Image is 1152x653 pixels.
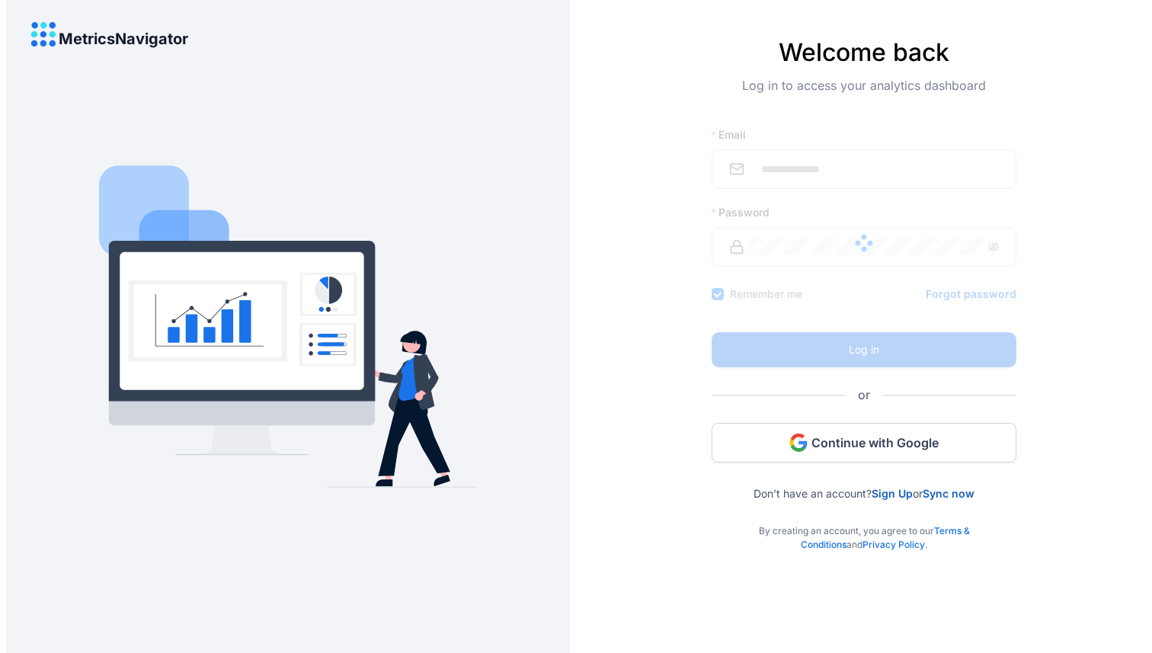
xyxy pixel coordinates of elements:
[712,38,1016,67] h4: Welcome back
[712,423,1016,463] button: Continue with Google
[923,487,974,500] a: Sync now
[811,434,939,451] span: Continue with Google
[712,76,1016,119] div: Log in to access your analytics dashboard
[862,539,925,550] a: Privacy Policy
[712,500,1016,552] div: By creating an account, you agree to our and .
[59,30,188,47] h4: MetricsNavigator
[712,463,1016,500] div: Don’t have an account? or
[872,487,913,500] a: Sign Up
[846,386,882,405] span: or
